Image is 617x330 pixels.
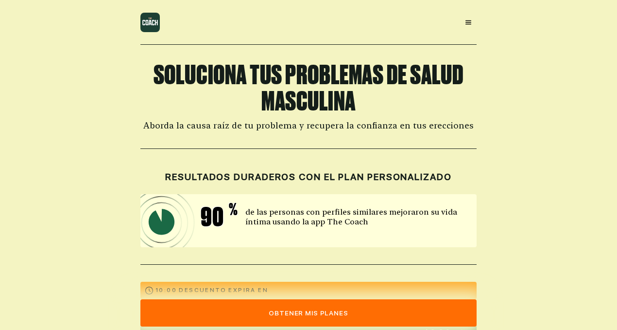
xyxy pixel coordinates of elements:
[140,194,273,247] img: icon
[140,62,477,114] h1: SOLUCIONA TUS PROBLEMAS DE SALUD MASCULINA
[140,172,477,183] h2: RESULTADOS DURADEROS CON EL PLAN PERSONALIZADO
[245,207,467,227] p: de las personas con perfiles similares mejoraron su vida íntima usando la app The Coach
[201,204,232,230] span: 90
[140,120,477,131] h2: Aborda la causa raíz de tu problema y recupera la confianza en tus erecciones
[155,287,268,294] p: 10:00 DESCUENTO EXPIRA EN
[140,13,160,32] img: logo
[140,299,477,327] button: Obtener mis planes
[229,202,238,230] span: %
